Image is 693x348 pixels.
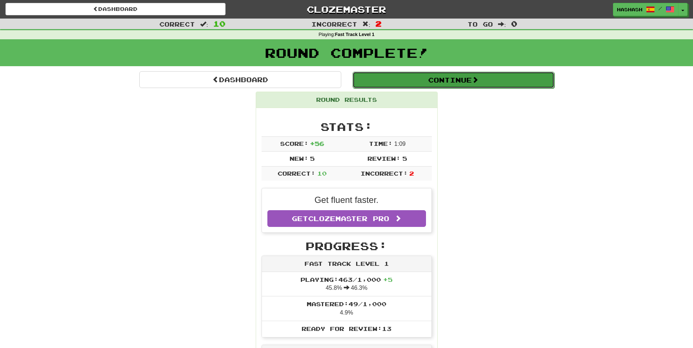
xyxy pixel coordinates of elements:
[5,3,226,15] a: Dashboard
[498,21,506,27] span: :
[467,20,493,28] span: To go
[409,170,414,177] span: 2
[278,170,315,177] span: Correct:
[267,194,426,206] p: Get fluent faster.
[159,20,195,28] span: Correct
[617,6,642,13] span: HASHASH
[402,155,407,162] span: 5
[335,32,375,37] strong: Fast Track Level 1
[290,155,308,162] span: New:
[310,155,315,162] span: 5
[307,300,386,307] span: Mastered: 49 / 1,000
[256,92,437,108] div: Round Results
[362,21,370,27] span: :
[280,140,308,147] span: Score:
[353,72,554,88] button: Continue
[317,170,327,177] span: 10
[262,121,432,133] h2: Stats:
[139,71,341,88] a: Dashboard
[300,276,393,283] span: Playing: 463 / 1,000
[394,141,406,147] span: 1 : 0 9
[511,19,517,28] span: 0
[375,19,382,28] span: 2
[236,3,457,16] a: Clozemaster
[213,19,226,28] span: 10
[311,20,357,28] span: Incorrect
[262,240,432,252] h2: Progress:
[613,3,678,16] a: HASHASH /
[262,256,431,272] div: Fast Track Level 1
[361,170,408,177] span: Incorrect:
[367,155,401,162] span: Review:
[383,276,393,283] span: + 5
[308,215,389,223] span: Clozemaster Pro
[302,325,391,332] span: Ready for Review: 13
[658,6,662,11] span: /
[369,140,393,147] span: Time:
[262,296,431,321] li: 4.9%
[3,45,690,60] h1: Round Complete!
[262,272,431,297] li: 45.8% 46.3%
[310,140,324,147] span: + 56
[200,21,208,27] span: :
[267,210,426,227] a: GetClozemaster Pro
